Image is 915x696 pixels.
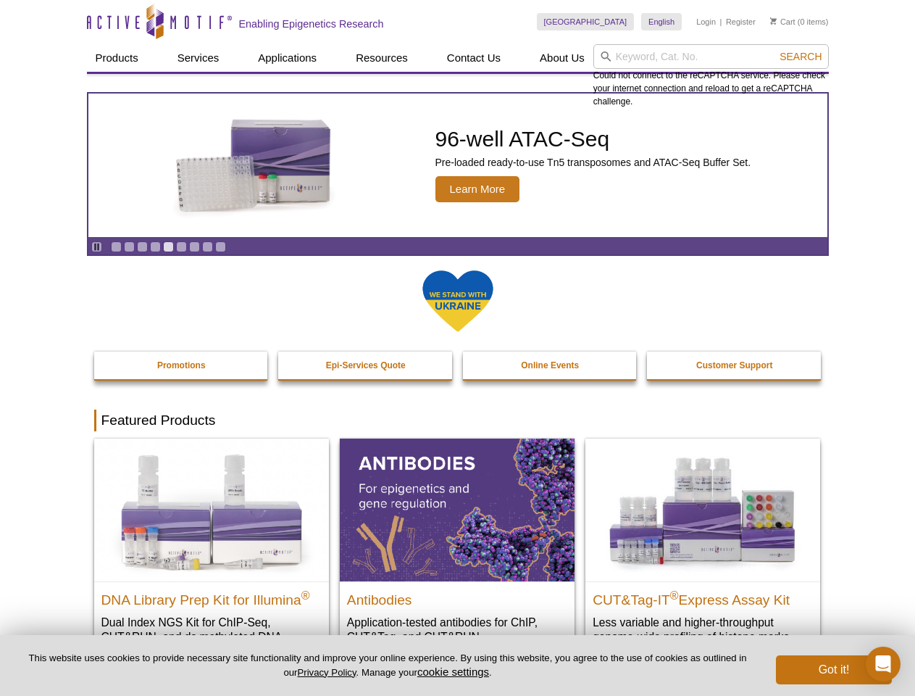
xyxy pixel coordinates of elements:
[770,17,777,25] img: Your Cart
[780,51,822,62] span: Search
[696,360,772,370] strong: Customer Support
[297,667,356,678] a: Privacy Policy
[249,44,325,72] a: Applications
[593,586,813,608] h2: CUT&Tag-IT Express Assay Kit
[215,241,226,252] a: Go to slide 9
[422,269,494,333] img: We Stand With Ukraine
[88,94,827,237] article: 96-well ATAC-Seq
[94,439,329,673] a: DNA Library Prep Kit for Illumina DNA Library Prep Kit for Illumina® Dual Index NGS Kit for ChIP-...
[176,241,187,252] a: Go to slide 6
[91,241,102,252] a: Toggle autoplay
[94,439,329,581] img: DNA Library Prep Kit for Illumina
[137,241,148,252] a: Go to slide 3
[202,241,213,252] a: Go to slide 8
[776,655,892,684] button: Got it!
[585,439,820,658] a: CUT&Tag-IT® Express Assay Kit CUT&Tag-IT®Express Assay Kit Less variable and higher-throughput ge...
[537,13,635,30] a: [GEOGRAPHIC_DATA]
[641,13,682,30] a: English
[726,17,756,27] a: Register
[163,241,174,252] a: Go to slide 5
[101,615,322,659] p: Dual Index NGS Kit for ChIP-Seq, CUT&RUN, and ds methylated DNA assays.
[531,44,593,72] a: About Us
[111,241,122,252] a: Go to slide 1
[438,44,509,72] a: Contact Us
[340,439,575,658] a: All Antibodies Antibodies Application-tested antibodies for ChIP, CUT&Tag, and CUT&RUN.
[87,44,147,72] a: Products
[696,17,716,27] a: Login
[301,589,310,601] sup: ®
[150,241,161,252] a: Go to slide 4
[169,44,228,72] a: Services
[435,128,751,150] h2: 96-well ATAC-Seq
[239,17,384,30] h2: Enabling Epigenetics Research
[521,360,579,370] strong: Online Events
[164,111,345,220] img: Active Motif Kit photo
[585,439,820,581] img: CUT&Tag-IT® Express Assay Kit
[720,13,722,30] li: |
[866,647,901,681] div: Open Intercom Messenger
[88,94,827,237] a: Active Motif Kit photo 96-well ATAC-Seq Pre-loaded ready-to-use Tn5 transposomes and ATAC-Seq Buf...
[770,13,829,30] li: (0 items)
[94,410,822,431] h2: Featured Products
[189,241,200,252] a: Go to slide 7
[593,44,829,108] div: Could not connect to the reCAPTCHA service. Please check your internet connection and reload to g...
[157,360,206,370] strong: Promotions
[347,615,567,645] p: Application-tested antibodies for ChIP, CUT&Tag, and CUT&RUN.
[770,17,795,27] a: Cart
[326,360,406,370] strong: Epi-Services Quote
[347,44,417,72] a: Resources
[775,50,826,63] button: Search
[417,666,489,678] button: cookie settings
[278,352,454,379] a: Epi-Services Quote
[94,352,270,379] a: Promotions
[593,615,813,645] p: Less variable and higher-throughput genome-wide profiling of histone marks​.
[670,589,679,601] sup: ®
[101,586,322,608] h2: DNA Library Prep Kit for Illumina
[124,241,135,252] a: Go to slide 2
[435,156,751,169] p: Pre-loaded ready-to-use Tn5 transposomes and ATAC-Seq Buffer Set.
[340,439,575,581] img: All Antibodies
[435,176,520,202] span: Learn More
[347,586,567,608] h2: Antibodies
[23,652,752,679] p: This website uses cookies to provide necessary site functionality and improve your online experie...
[463,352,638,379] a: Online Events
[593,44,829,69] input: Keyword, Cat. No.
[647,352,822,379] a: Customer Support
